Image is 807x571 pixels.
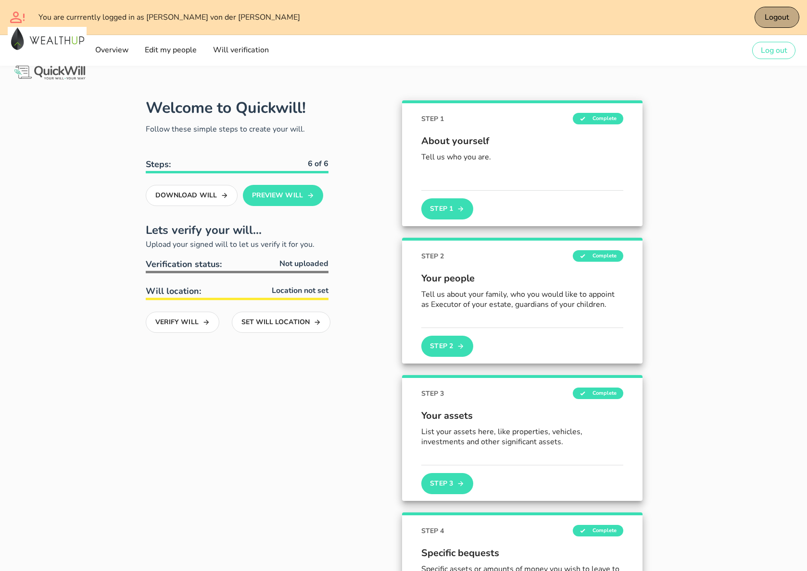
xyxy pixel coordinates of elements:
[421,409,623,423] span: Your assets
[764,12,789,23] span: Logout
[146,185,238,206] button: Download Will
[421,336,473,357] button: Step 2
[95,45,129,55] span: Overview
[573,113,623,124] span: Complete
[421,427,623,447] p: List your assets here, like properties, vehicles, investments and other significant assets.
[146,258,222,270] span: Verification status:
[421,152,623,162] p: Tell us who you are.
[760,45,787,56] span: Log out
[146,312,219,333] button: Verify Will
[421,546,623,560] span: Specific bequests
[752,42,795,59] button: Log out
[13,64,87,82] img: Logo
[421,473,473,494] button: Step 3
[146,221,328,239] h2: Lets verify your will...
[421,271,623,286] span: Your people
[421,251,444,261] span: STEP 2
[421,134,623,148] span: About yourself
[146,285,201,297] span: Will location:
[146,97,306,118] h1: Welcome to Quickwill!
[421,290,623,310] p: Tell us about your family, who you would like to appoint as Executor of your estate, guardians of...
[146,158,171,170] b: Steps:
[232,312,330,333] button: Set Will Location
[209,41,271,60] a: Will verification
[144,45,197,55] span: Edit my people
[421,526,444,536] span: STEP 4
[146,123,328,135] p: Follow these simple steps to create your will.
[8,27,87,51] img: Wealthup Fiduciary (Pty) Ltd logo
[573,250,623,262] span: Complete
[243,185,323,206] button: Preview Will
[308,158,328,169] b: 6 of 6
[272,285,328,296] span: Location not set
[38,12,504,22] div: You are currrently logged in as [PERSON_NAME] von der [PERSON_NAME]
[141,41,200,60] a: Edit my people
[279,258,328,269] span: Not uploaded
[212,45,268,55] span: Will verification
[755,7,800,28] button: Logout
[92,41,132,60] a: Overview
[573,388,623,399] span: Complete
[421,389,444,399] span: STEP 3
[421,198,473,219] button: Step 1
[146,239,328,250] p: Upload your signed will to let us verify it for you.
[573,525,623,536] span: Complete
[421,114,444,124] span: STEP 1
